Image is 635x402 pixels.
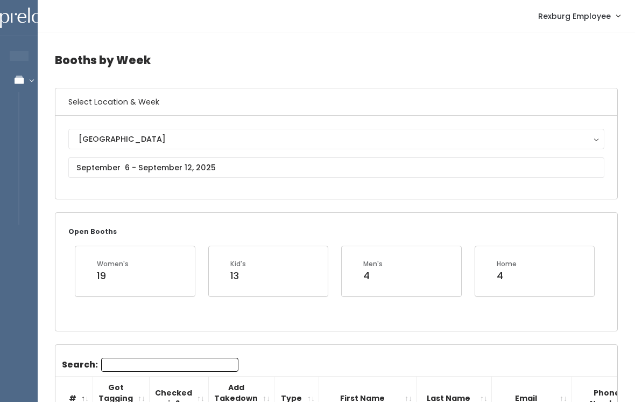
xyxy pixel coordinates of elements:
[101,358,238,372] input: Search:
[497,259,517,269] div: Home
[55,45,618,75] h4: Booths by Week
[538,10,611,22] span: Rexburg Employee
[497,269,517,283] div: 4
[230,269,246,283] div: 13
[527,4,631,27] a: Rexburg Employee
[68,227,117,236] small: Open Booths
[363,269,383,283] div: 4
[62,358,238,372] label: Search:
[68,129,604,149] button: [GEOGRAPHIC_DATA]
[230,259,246,269] div: Kid's
[55,88,617,116] h6: Select Location & Week
[68,157,604,178] input: September 6 - September 12, 2025
[363,259,383,269] div: Men's
[97,259,129,269] div: Women's
[79,133,594,145] div: [GEOGRAPHIC_DATA]
[97,269,129,283] div: 19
